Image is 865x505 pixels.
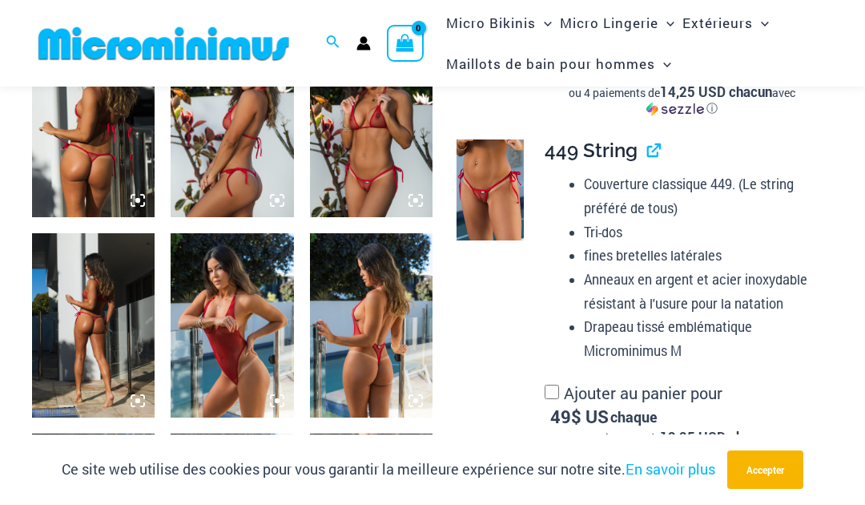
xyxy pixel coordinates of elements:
[550,405,571,428] font: 49
[556,2,678,43] a: Micro LingerieMenu BasculerMenu Basculer
[564,382,722,403] font: Ajouter au panier pour
[442,2,556,43] a: Micro BikinisMenu BasculerMenu Basculer
[560,14,658,32] font: Micro Lingerie
[571,405,609,428] font: $ US
[442,43,675,84] a: Maillots de bain pour hommesMenu BasculerMenu Basculer
[457,139,524,240] img: String Summer Storm Red 449
[682,14,753,32] font: Extérieurs
[32,233,155,418] img: Haut court Summer Storm rouge 332 456 Micro
[706,100,718,115] font: ⓘ
[310,233,432,418] img: Combinaison une pièce Summer Storm Red 8019
[171,33,293,217] img: Haut de maillot de bain Summer Storm rouge 312 et string 449
[545,85,820,116] div: ou 4 paiements de14,25 USD chacunavecSezzle Cliquez pour en savoir plus sur Sezzle
[655,43,671,84] span: Menu Basculer
[171,233,293,418] img: Combinaison une pièce Summer Storm Red 8019
[387,25,424,62] a: Voir le panier, vide
[356,36,371,50] a: Lien vers l'icône du compte
[584,247,722,264] font: fines bretelles latérales
[569,85,660,100] font: ou 4 paiements de
[32,26,296,62] img: LOGO DE LA BOUTIQUE MM À PLAT
[446,14,536,32] font: Micro Bikinis
[584,176,794,216] font: Couverture classique 449. (Le string préféré de tous)
[646,102,704,116] img: Sezzle
[446,55,655,73] font: Maillots de bain pour hommes
[746,463,784,476] font: Accepter
[584,224,622,240] font: Tri-dos
[310,33,432,217] img: Haut de maillot de bain Summer Storm rouge 312 et string 449
[658,2,674,43] span: Menu Basculer
[62,459,626,479] font: Ce site web utilise des cookies pour vous garantir la meilleure expérience sur notre site.
[626,459,715,479] a: En savoir plus
[727,450,803,489] button: Accepter
[326,33,340,54] a: Lien vers l'icône de recherche
[32,33,155,217] img: Maillot de bain Summer Storm Red 312 Tri Top 456 Micro
[536,2,552,43] span: Menu Basculer
[610,407,658,426] font: chaque
[753,2,769,43] span: Menu Basculer
[569,430,660,446] font: ou 4 paiements de
[584,318,752,359] font: Drapeau tissé emblématique Microminimus M
[545,385,559,399] input: Ajouter au panier pour49$ US chaqueou 4 paiements de12,25 USD chacunavecSezzle Cliquez pour en sa...
[772,85,795,100] font: avec
[545,139,638,162] font: 449 String
[545,430,820,462] div: ou 4 paiements de12,25 USD chacunavecSezzle Cliquez pour en savoir plus sur Sezzle
[772,430,795,446] font: avec
[584,271,807,312] font: Anneaux en argent et acier inoxydable résistant à l'usure pour la natation
[678,2,773,43] a: ExtérieursMenu BasculerMenu Basculer
[660,83,772,101] font: 14,25 USD chacun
